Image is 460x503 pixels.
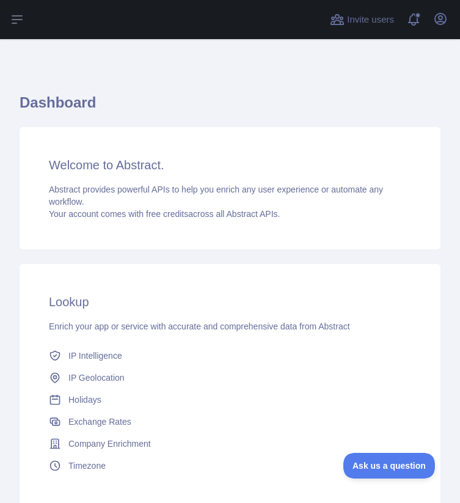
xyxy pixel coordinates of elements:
span: Enrich your app or service with accurate and comprehensive data from Abstract [49,321,350,331]
span: Holidays [68,394,101,406]
a: Holidays [44,389,416,411]
h3: Welcome to Abstract. [49,156,411,174]
iframe: Toggle Customer Support [343,453,436,479]
span: IP Intelligence [68,350,122,362]
button: Invite users [327,10,396,29]
a: Exchange Rates [44,411,416,433]
a: Company Enrichment [44,433,416,455]
span: Abstract provides powerful APIs to help you enrich any user experience or automate any workflow. [49,185,383,207]
span: free credits [146,209,188,219]
span: Company Enrichment [68,438,151,450]
h3: Lookup [49,293,411,310]
a: IP Geolocation [44,367,416,389]
h1: Dashboard [20,93,440,122]
a: IP Intelligence [44,345,416,367]
span: Exchange Rates [68,416,131,428]
span: Timezone [68,460,106,472]
a: Timezone [44,455,416,477]
span: Your account comes with across all Abstract APIs. [49,209,280,219]
span: Invite users [347,13,394,27]
span: IP Geolocation [68,372,125,384]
